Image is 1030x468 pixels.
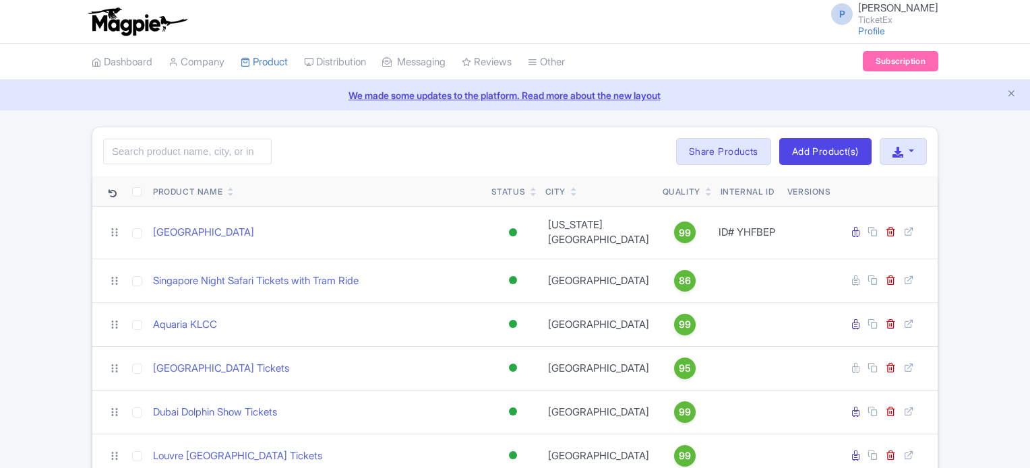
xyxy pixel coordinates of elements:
a: Reviews [462,44,512,81]
div: Status [491,186,526,198]
a: Dashboard [92,44,152,81]
button: Close announcement [1006,87,1017,102]
span: 99 [679,226,691,240]
div: Product Name [153,186,222,198]
span: [PERSON_NAME] [858,1,938,14]
a: Singapore Night Safari Tickets with Tram Ride [153,273,359,289]
a: Aquaria KLCC [153,317,217,333]
a: 99 [663,445,707,467]
div: Active [506,314,520,334]
div: Quality [663,186,700,198]
a: Distribution [304,44,366,81]
th: Versions [782,176,837,207]
td: [GEOGRAPHIC_DATA] [540,302,657,346]
td: [GEOGRAPHIC_DATA] [540,390,657,434]
img: logo-ab69f6fb50320c5b225c76a69d11143b.png [85,7,189,36]
div: Active [506,223,520,242]
span: 95 [679,361,691,376]
a: Louvre [GEOGRAPHIC_DATA] Tickets [153,448,322,464]
a: Other [528,44,565,81]
a: 99 [663,314,707,335]
div: City [545,186,566,198]
a: Profile [858,25,885,36]
a: Add Product(s) [779,138,872,165]
small: TicketEx [858,15,938,24]
a: Product [241,44,288,81]
input: Search product name, city, or interal id [103,139,272,164]
a: [GEOGRAPHIC_DATA] [153,225,254,240]
a: Subscription [863,51,938,71]
a: 95 [663,358,707,379]
a: [GEOGRAPHIC_DATA] Tickets [153,361,289,376]
td: [US_STATE][GEOGRAPHIC_DATA] [540,206,657,259]
span: 99 [679,448,691,463]
a: 86 [663,270,707,292]
td: [GEOGRAPHIC_DATA] [540,346,657,390]
div: Active [506,358,520,378]
a: Share Products [676,138,771,165]
div: Active [506,402,520,422]
td: [GEOGRAPHIC_DATA] [540,259,657,302]
div: Active [506,271,520,290]
th: Internal ID [713,176,782,207]
div: Active [506,446,520,465]
span: 99 [679,405,691,420]
span: 86 [679,273,691,288]
td: ID# YHFBEP [713,206,782,259]
a: Dubai Dolphin Show Tickets [153,405,277,420]
a: P [PERSON_NAME] TicketEx [823,3,938,24]
a: Company [169,44,224,81]
a: We made some updates to the platform. Read more about the new layout [8,88,1022,102]
span: P [831,3,853,25]
span: 99 [679,317,691,332]
a: 99 [663,401,707,423]
a: 99 [663,222,707,243]
a: Messaging [382,44,446,81]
